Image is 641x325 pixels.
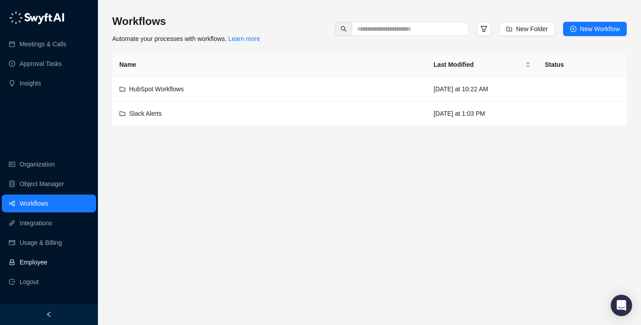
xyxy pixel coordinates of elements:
[20,55,62,73] a: Approval Tasks
[426,53,538,77] th: Last Modified
[20,175,64,193] a: Object Manager
[129,110,162,117] span: Slack Alerts
[228,35,260,42] a: Learn more
[129,85,184,93] span: HubSpot Workflows
[20,253,47,271] a: Employee
[20,214,52,232] a: Integrations
[426,102,538,126] td: [DATE] at 1:03 PM
[119,86,126,92] span: folder
[9,11,65,24] img: logo-05li4sbe.png
[570,26,576,32] span: plus-circle
[112,35,260,42] span: Automate your processes with workflows.
[563,22,627,36] button: New Workflow
[341,26,347,32] span: search
[9,279,15,285] span: logout
[112,53,426,77] th: Name
[20,195,48,212] a: Workflows
[611,295,632,316] div: Open Intercom Messenger
[516,24,548,34] span: New Folder
[538,53,627,77] th: Status
[434,60,523,69] span: Last Modified
[580,24,620,34] span: New Workflow
[20,155,55,173] a: Organization
[46,311,52,317] span: left
[112,14,260,28] h3: Workflows
[20,273,39,291] span: Logout
[499,22,555,36] button: New Folder
[480,25,487,32] span: filter
[119,110,126,117] span: folder
[20,74,41,92] a: Insights
[20,35,66,53] a: Meetings & Calls
[20,234,62,252] a: Usage & Billing
[506,26,512,32] span: folder-add
[426,77,538,102] td: [DATE] at 10:22 AM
